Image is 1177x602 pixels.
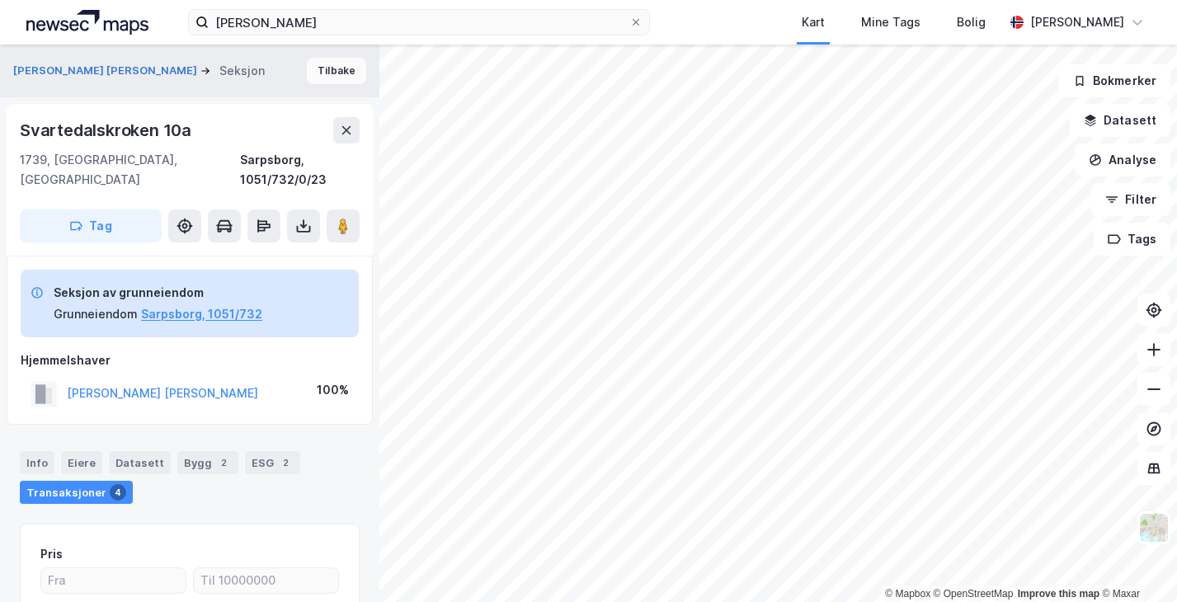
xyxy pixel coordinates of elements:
[20,117,195,143] div: Svartedalskroken 10a
[934,588,1014,600] a: OpenStreetMap
[1070,104,1170,137] button: Datasett
[40,544,63,564] div: Pris
[802,12,825,32] div: Kart
[861,12,920,32] div: Mine Tags
[885,588,930,600] a: Mapbox
[61,451,102,474] div: Eiere
[54,304,138,324] div: Grunneiendom
[1138,512,1170,543] img: Z
[20,209,162,242] button: Tag
[20,150,240,190] div: 1739, [GEOGRAPHIC_DATA], [GEOGRAPHIC_DATA]
[194,568,338,593] input: Til 10000000
[1030,12,1124,32] div: [PERSON_NAME]
[54,283,262,303] div: Seksjon av grunneiendom
[1091,183,1170,216] button: Filter
[317,380,349,400] div: 100%
[209,10,629,35] input: Søk på adresse, matrikkel, gårdeiere, leietakere eller personer
[1059,64,1170,97] button: Bokmerker
[1075,143,1170,176] button: Analyse
[277,454,294,471] div: 2
[1095,523,1177,602] iframe: Chat Widget
[307,58,366,84] button: Tilbake
[215,454,232,471] div: 2
[26,10,148,35] img: logo.a4113a55bc3d86da70a041830d287a7e.svg
[13,63,200,79] button: [PERSON_NAME] [PERSON_NAME]
[219,61,265,81] div: Seksjon
[1094,223,1170,256] button: Tags
[957,12,986,32] div: Bolig
[1018,588,1099,600] a: Improve this map
[245,451,300,474] div: ESG
[240,150,360,190] div: Sarpsborg, 1051/732/0/23
[141,304,262,324] button: Sarpsborg, 1051/732
[20,481,133,504] div: Transaksjoner
[21,350,359,370] div: Hjemmelshaver
[41,568,186,593] input: Fra
[109,451,171,474] div: Datasett
[110,484,126,501] div: 4
[20,451,54,474] div: Info
[177,451,238,474] div: Bygg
